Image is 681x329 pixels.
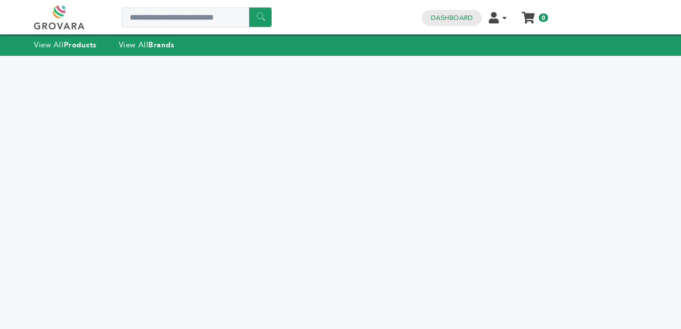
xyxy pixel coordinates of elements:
strong: Brands [148,40,174,50]
a: Dashboard [431,13,473,22]
strong: Products [64,40,97,50]
input: Search a product or brand... [122,7,272,27]
span: 0 [539,13,548,22]
a: View AllProducts [34,40,97,50]
a: View AllBrands [119,40,175,50]
a: My Cart [523,9,534,19]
